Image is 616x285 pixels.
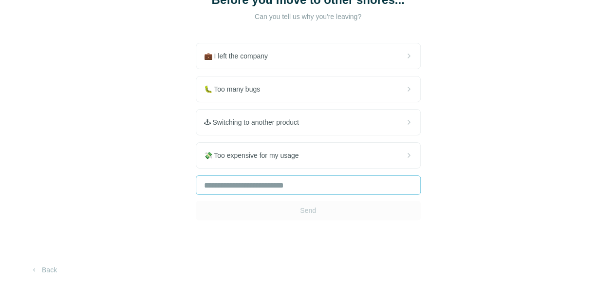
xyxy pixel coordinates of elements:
p: Can you tell us why you're leaving? [211,12,406,21]
span: 💸 Too expensive for my usage [204,151,307,160]
span: 🕹 Switching to another product [204,117,307,127]
span: 🐛 Too many bugs [204,84,268,94]
span: 💼 I left the company [204,51,276,61]
button: Back [23,261,64,279]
